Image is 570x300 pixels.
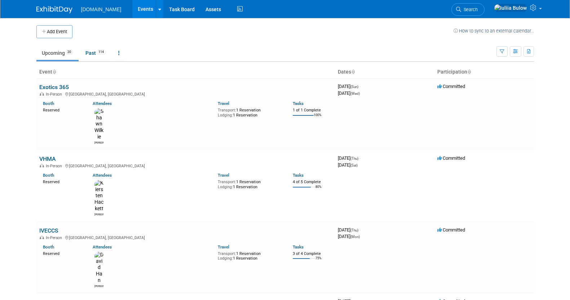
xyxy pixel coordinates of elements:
div: [GEOGRAPHIC_DATA], [GEOGRAPHIC_DATA] [39,91,332,97]
a: IVECCS [39,227,58,234]
span: (Sun) [350,85,358,89]
img: Shawn Wilkie [94,108,103,140]
div: 4 of 5 Complete [293,180,332,185]
div: 1 Reservation 1 Reservation [218,106,282,118]
a: Past114 [80,46,111,60]
a: Tasks [293,244,304,250]
a: Travel [218,244,229,250]
button: Add Event [36,25,72,38]
div: 1 Reservation 1 Reservation [218,250,282,261]
div: [GEOGRAPHIC_DATA], [GEOGRAPHIC_DATA] [39,234,332,240]
span: Lodging: [218,185,233,189]
a: How to sync to an external calendar... [454,28,534,34]
span: (Thu) [350,156,358,160]
span: Lodging: [218,113,233,118]
div: Kiersten Hackett [94,212,103,216]
div: 3 of 4 Complete [293,251,332,256]
span: Committed [437,155,465,161]
a: Travel [218,101,229,106]
span: - [359,84,361,89]
img: In-Person Event [40,92,44,96]
img: In-Person Event [40,164,44,167]
span: In-Person [46,164,64,168]
span: Transport: [218,180,236,184]
div: Reserved [43,178,82,185]
span: 20 [65,49,73,55]
td: 100% [314,113,322,123]
span: Lodging: [218,256,233,261]
a: Travel [218,173,229,178]
a: Sort by Participation Type [467,69,471,75]
img: ExhibitDay [36,6,72,13]
span: [DATE] [338,84,361,89]
a: Upcoming20 [36,46,79,60]
span: - [359,227,361,233]
span: - [359,155,361,161]
th: Event [36,66,335,78]
span: Transport: [218,251,236,256]
td: 75% [315,256,322,266]
td: 80% [315,185,322,195]
span: [DOMAIN_NAME] [81,6,121,12]
img: Iuliia Bulow [494,4,527,12]
span: [DATE] [338,227,361,233]
div: 1 Reservation 1 Reservation [218,178,282,189]
a: Search [451,3,485,16]
span: [DATE] [338,155,361,161]
span: (Wed) [350,92,360,96]
span: Transport: [218,108,236,112]
div: David Han [94,284,103,288]
div: [GEOGRAPHIC_DATA], [GEOGRAPHIC_DATA] [39,163,332,168]
span: Committed [437,227,465,233]
a: Attendees [93,101,112,106]
a: Booth [43,173,54,178]
span: Search [461,7,478,12]
a: Booth [43,101,54,106]
span: Committed [437,84,465,89]
span: [DATE] [338,91,360,96]
img: David Han [94,252,103,284]
a: Exotics 365 [39,84,69,91]
a: VHMA [39,155,56,162]
span: [DATE] [338,162,358,168]
th: Dates [335,66,434,78]
img: In-Person Event [40,235,44,239]
span: In-Person [46,235,64,240]
a: Sort by Start Date [351,69,355,75]
span: (Sat) [350,163,358,167]
span: In-Person [46,92,64,97]
a: Attendees [93,173,112,178]
a: Tasks [293,101,304,106]
div: 1 of 1 Complete [293,108,332,113]
span: [DATE] [338,234,360,239]
img: Kiersten Hackett [94,180,103,212]
span: (Mon) [350,235,360,239]
div: Reserved [43,106,82,113]
a: Booth [43,244,54,250]
div: Reserved [43,250,82,256]
div: Shawn Wilkie [94,140,103,145]
th: Participation [434,66,534,78]
span: 114 [96,49,106,55]
a: Tasks [293,173,304,178]
span: (Thu) [350,228,358,232]
a: Attendees [93,244,112,250]
a: Sort by Event Name [52,69,56,75]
